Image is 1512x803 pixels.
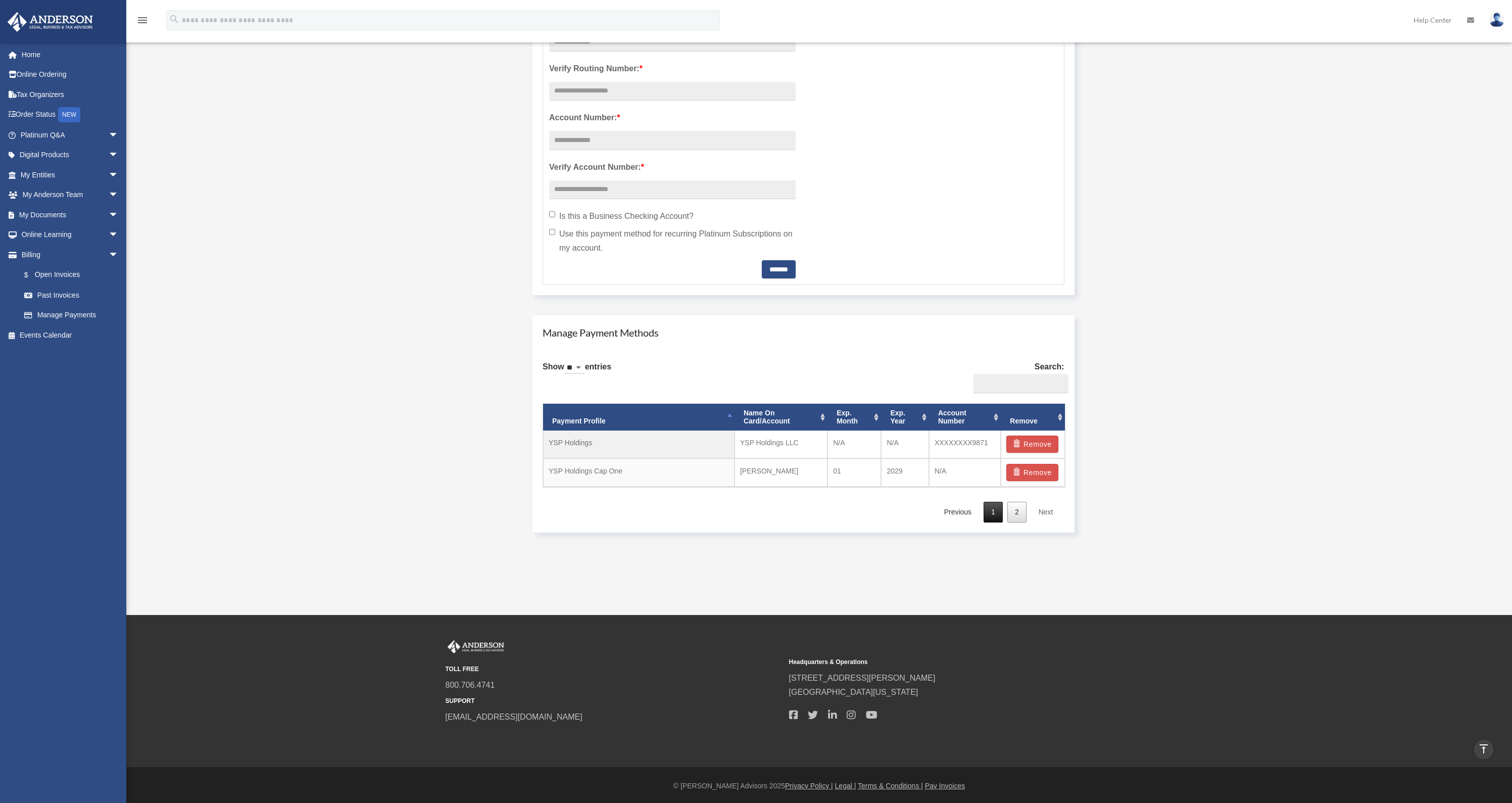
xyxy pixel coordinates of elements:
th: Payment Profile: activate to sort column descending [543,404,735,431]
a: Order StatusNEW [7,105,134,125]
td: 01 [827,458,881,487]
td: YSP Holdings Cap One [543,458,735,487]
td: N/A [929,458,1001,487]
label: Account Number: [549,111,796,125]
a: Online Ordering [7,65,134,85]
a: Billingarrow_drop_down [7,245,134,265]
th: Remove: activate to sort column ascending [1001,404,1064,431]
a: Manage Payments [14,305,129,325]
label: Verify Account Number: [549,160,796,174]
a: Past Invoices [14,285,134,305]
td: N/A [827,431,881,458]
label: Verify Routing Number: [549,62,796,76]
a: Digital Productsarrow_drop_down [7,145,134,165]
a: [GEOGRAPHIC_DATA][US_STATE] [789,688,918,696]
span: arrow_drop_down [109,145,129,166]
a: Home [7,44,134,65]
span: arrow_drop_down [109,225,129,246]
a: Legal | [835,782,856,790]
input: Search: [973,374,1068,393]
i: vertical_align_top [1478,743,1490,755]
td: XXXXXXXX9871 [929,431,1001,458]
th: Exp. Month: activate to sort column ascending [827,404,881,431]
a: Tax Organizers [7,84,134,105]
th: Name On Card/Account: activate to sort column ascending [735,404,827,431]
label: Use this payment method for recurring Platinum Subscriptions on my account. [549,227,796,255]
a: $Open Invoices [14,265,134,286]
small: Headquarters & Operations [789,657,1126,668]
span: arrow_drop_down [109,245,129,265]
span: arrow_drop_down [109,185,129,206]
a: My Documentsarrow_drop_down [7,205,134,225]
small: SUPPORT [446,696,782,706]
td: YSP Holdings [543,431,735,458]
td: [PERSON_NAME] [735,458,827,487]
i: search [169,14,180,25]
a: Online Learningarrow_drop_down [7,225,134,245]
a: Events Calendar [7,325,134,345]
label: Show entries [543,360,611,384]
th: Exp. Year: activate to sort column ascending [881,404,929,431]
a: menu [136,18,149,26]
a: 1 [984,502,1003,523]
span: arrow_drop_down [109,165,129,185]
i: menu [136,14,149,26]
td: YSP Holdings LLC [735,431,827,458]
td: 2029 [881,458,929,487]
input: Use this payment method for recurring Platinum Subscriptions on my account. [549,229,555,235]
div: © [PERSON_NAME] Advisors 2025 [126,780,1512,792]
img: User Pic [1489,13,1504,27]
th: Account Number: activate to sort column ascending [929,404,1001,431]
button: Remove [1006,464,1058,481]
div: NEW [58,107,80,122]
span: $ [30,269,35,281]
input: Is this a Business Checking Account? [549,211,555,217]
select: Showentries [564,362,585,374]
a: [EMAIL_ADDRESS][DOMAIN_NAME] [446,713,582,721]
a: My Entitiesarrow_drop_down [7,165,134,185]
h4: Manage Payment Methods [543,325,1064,340]
small: TOLL FREE [446,664,782,675]
label: Is this a Business Checking Account? [549,209,796,223]
a: Terms & Conditions | [858,782,923,790]
a: Platinum Q&Aarrow_drop_down [7,125,134,145]
a: 800.706.4741 [446,681,495,689]
img: Anderson Advisors Platinum Portal [5,12,96,32]
img: Anderson Advisors Platinum Portal [446,640,506,653]
label: Search: [969,360,1064,393]
a: Privacy Policy | [785,782,833,790]
button: Remove [1006,436,1058,453]
a: My Anderson Teamarrow_drop_down [7,185,134,205]
span: arrow_drop_down [109,125,129,146]
a: Next [1031,502,1061,523]
td: N/A [881,431,929,458]
a: [STREET_ADDRESS][PERSON_NAME] [789,674,936,682]
span: arrow_drop_down [109,205,129,225]
a: Previous [937,502,979,523]
a: Pay Invoices [925,782,965,790]
a: 2 [1007,502,1027,523]
a: vertical_align_top [1473,739,1494,760]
